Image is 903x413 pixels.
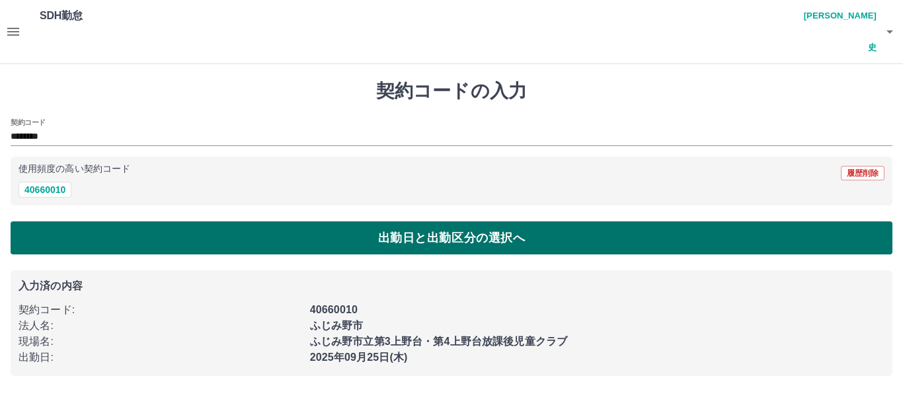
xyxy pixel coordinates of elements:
h1: 契約コードの入力 [11,80,892,102]
button: 出勤日と出勤区分の選択へ [11,221,892,254]
button: 履歴削除 [841,166,884,180]
button: 40660010 [19,182,71,198]
b: 2025年09月25日(木) [310,352,408,363]
p: 出勤日 : [19,350,302,365]
h2: 契約コード [11,117,46,128]
p: 契約コード : [19,302,302,318]
p: 現場名 : [19,334,302,350]
b: ふじみ野市 [310,320,364,331]
b: ふじみ野市立第3上野台・第4上野台放課後児童クラブ [310,336,568,347]
b: 40660010 [310,304,358,315]
p: 法人名 : [19,318,302,334]
p: 使用頻度の高い契約コード [19,165,130,174]
p: 入力済の内容 [19,281,884,291]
